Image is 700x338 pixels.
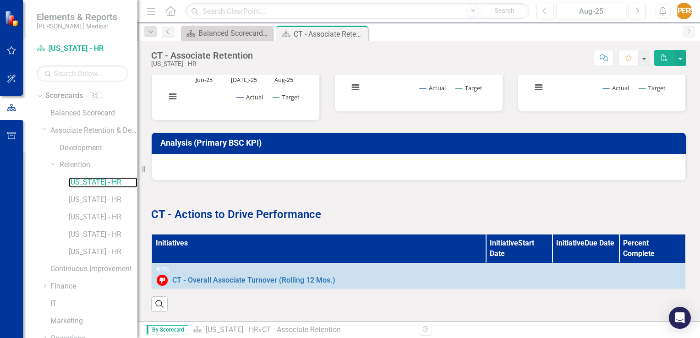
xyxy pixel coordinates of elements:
button: View chart menu, Chart [166,90,179,103]
div: CT - Associate Retention [294,28,366,40]
text: [DATE]-25 [231,76,257,84]
a: Associate Retention & Development [50,125,137,136]
button: Search [481,5,527,17]
span: Search [495,7,514,14]
a: Balanced Scorecard Welcome Page [183,27,270,39]
button: Show Target [456,84,482,92]
div: Balanced Scorecard Welcome Page [198,27,270,39]
a: [US_STATE] - HR [69,212,137,223]
strong: CT - Actions to Drive Performance [151,208,321,221]
div: Open Intercom Messenger [669,307,691,329]
h3: Analysis (Primary BSC KPI) [160,138,680,147]
text: Aug-25 [274,76,293,84]
button: Aug-25 [556,3,626,19]
button: Show Actual [237,93,263,101]
div: CT - Associate Retention [151,50,253,60]
div: KPIs [157,266,681,273]
div: CT - Associate Retention [262,325,341,334]
a: Development [60,143,137,153]
a: [US_STATE] - HR [69,247,137,257]
button: Show Actual [420,84,446,92]
text: Jun-25 [195,76,213,84]
button: View chart menu, Chart [532,81,545,94]
div: [US_STATE] - HR [151,60,253,67]
a: Scorecards [45,91,83,101]
a: [US_STATE] - HR [69,177,137,188]
span: By Scorecard [147,325,188,334]
a: Balanced Scorecard [50,108,137,119]
a: Marketing [50,316,137,327]
a: Continuous Improvement [50,264,137,274]
a: [US_STATE] - HR [69,195,137,205]
a: Finance [50,281,137,292]
a: [US_STATE] - HR [206,325,258,334]
a: CT - Overall Associate Turnover (Rolling 12 Mos.) [172,276,681,284]
button: View chart menu, Chart [349,81,362,94]
small: [PERSON_NAME] Medical [37,22,117,30]
a: [US_STATE] - HR [37,44,128,54]
span: Elements & Reports [37,11,117,22]
button: Show Target [639,84,666,92]
a: Retention [60,160,137,170]
div: » [193,325,412,335]
img: Below Target [157,275,168,286]
div: Aug-25 [559,6,623,17]
button: Show Actual [603,84,629,92]
div: 32 [87,92,102,100]
input: Search ClearPoint... [186,3,530,19]
button: Show Target [273,93,300,101]
img: ClearPoint Strategy [5,10,21,26]
input: Search Below... [37,65,128,82]
button: [PERSON_NAME] [676,3,692,19]
a: IT [50,299,137,309]
a: [US_STATE] - HR [69,229,137,240]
